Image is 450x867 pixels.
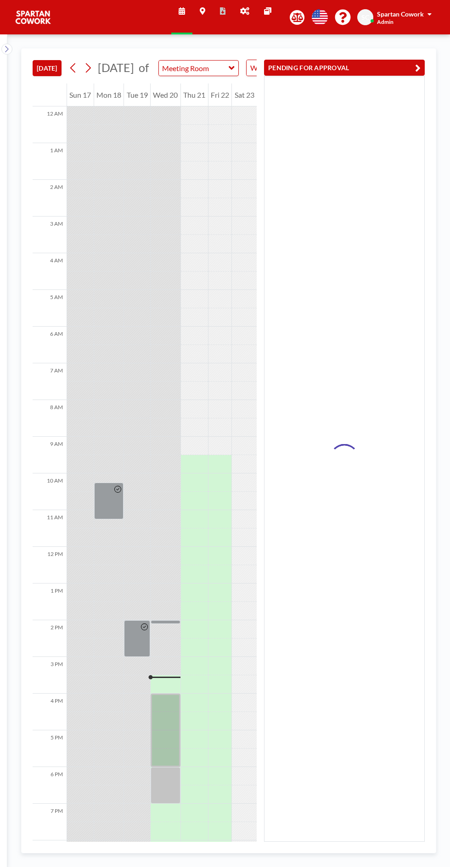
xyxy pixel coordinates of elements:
div: 6 PM [33,767,67,804]
div: 1 PM [33,584,67,620]
span: [DATE] [98,61,134,74]
span: Admin [377,18,394,25]
span: WEEKLY VIEW [248,62,300,74]
input: Meeting Room [159,61,229,76]
div: 4 AM [33,253,67,290]
img: organization-logo [15,8,51,27]
div: 10 AM [33,473,67,510]
div: Fri 22 [208,83,232,106]
div: Tue 19 [124,83,150,106]
span: SC [361,13,369,22]
div: Thu 21 [181,83,208,106]
div: 1 AM [33,143,67,180]
button: [DATE] [33,60,62,76]
div: 5 PM [33,730,67,767]
div: 2 PM [33,620,67,657]
div: Sun 17 [67,83,94,106]
button: PENDING FOR APPROVAL [264,60,425,76]
div: Search for option [247,60,326,76]
div: 7 AM [33,363,67,400]
div: 3 PM [33,657,67,694]
div: 12 AM [33,106,67,143]
div: 2 AM [33,180,67,217]
div: Wed 20 [151,83,180,106]
span: Spartan Cowork [377,10,424,18]
span: of [139,61,149,75]
div: 4 PM [33,694,67,730]
div: 9 AM [33,437,67,473]
div: 11 AM [33,510,67,547]
div: Mon 18 [94,83,124,106]
div: Sat 23 [232,83,257,106]
div: 12 PM [33,547,67,584]
div: 3 AM [33,217,67,253]
div: 7 PM [33,804,67,840]
div: 6 AM [33,327,67,363]
div: 5 AM [33,290,67,327]
div: 8 AM [33,400,67,437]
